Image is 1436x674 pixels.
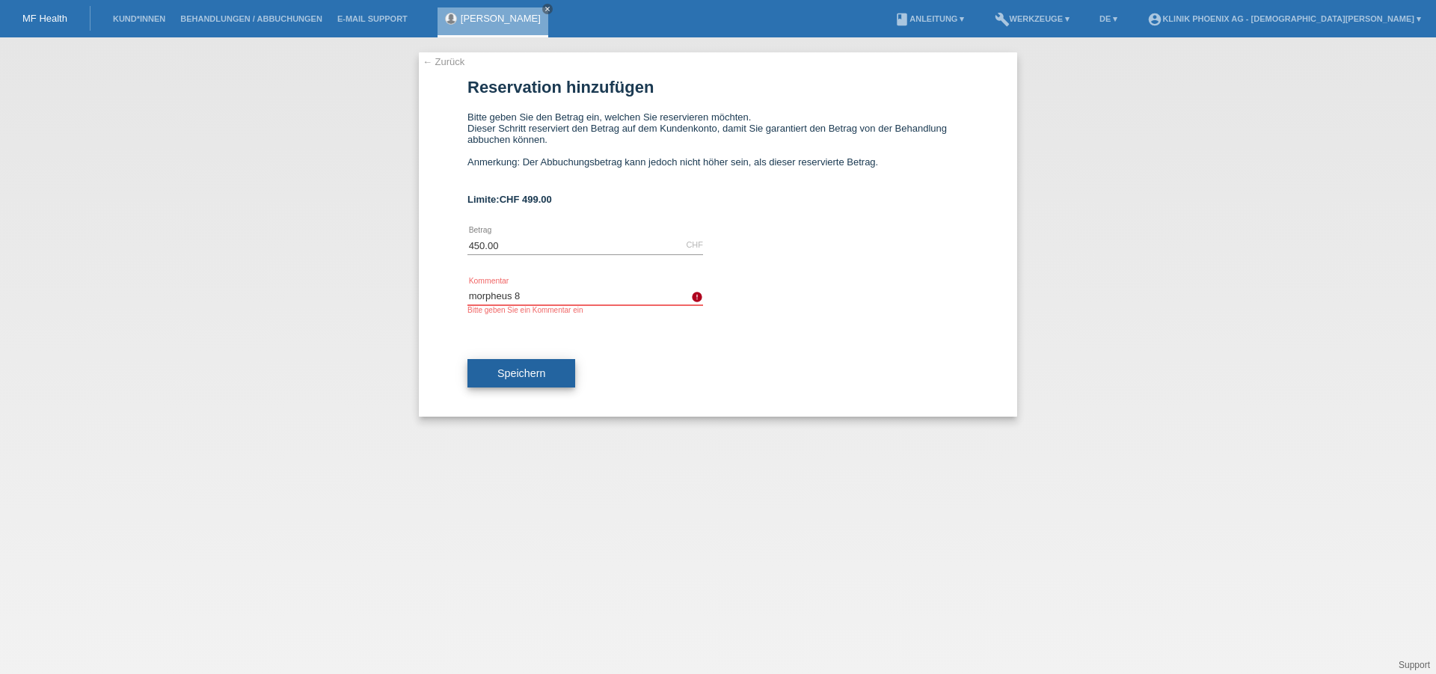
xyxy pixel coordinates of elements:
div: Bitte geben Sie den Betrag ein, welchen Sie reservieren möchten. Dieser Schritt reserviert den Be... [467,111,969,179]
a: ← Zurück [423,56,464,67]
i: book [895,12,909,27]
a: Behandlungen / Abbuchungen [173,14,330,23]
a: Support [1399,660,1430,670]
a: DE ▾ [1092,14,1125,23]
i: account_circle [1147,12,1162,27]
a: [PERSON_NAME] [461,13,541,24]
button: Speichern [467,359,575,387]
a: bookAnleitung ▾ [887,14,972,23]
div: Bitte geben Sie ein Kommentar ein [467,306,703,314]
i: build [995,12,1010,27]
div: CHF [686,240,703,249]
b: Limite: [467,194,552,205]
span: Speichern [497,367,545,379]
a: account_circleKlinik Phoenix AG - [DEMOGRAPHIC_DATA][PERSON_NAME] ▾ [1140,14,1429,23]
a: E-Mail Support [330,14,415,23]
i: close [544,5,551,13]
a: MF Health [22,13,67,24]
a: close [542,4,553,14]
i: error [691,291,703,303]
a: Kund*innen [105,14,173,23]
a: buildWerkzeuge ▾ [987,14,1078,23]
h1: Reservation hinzufügen [467,78,969,96]
span: CHF 499.00 [500,194,552,205]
